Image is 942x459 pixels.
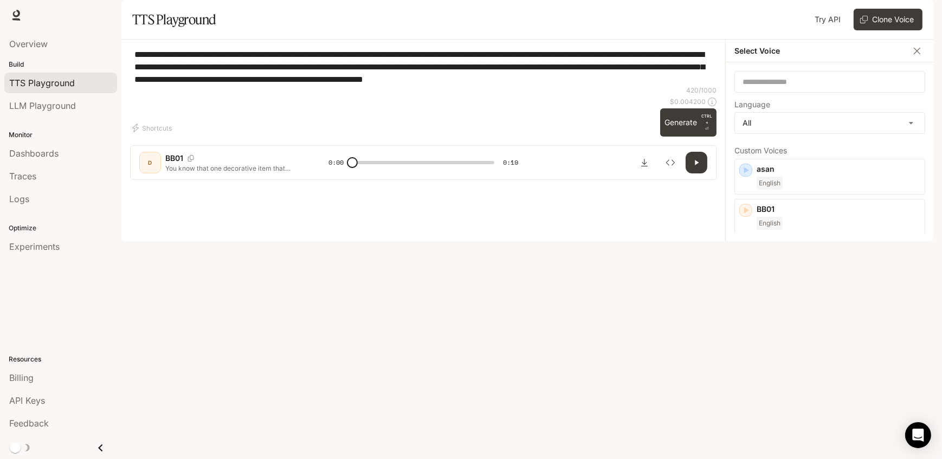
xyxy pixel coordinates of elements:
span: English [757,177,783,190]
button: Copy Voice ID [183,155,198,161]
span: 0:19 [503,157,518,168]
p: Custom Voices [734,147,925,154]
div: All [735,113,925,133]
button: Inspect [660,152,681,173]
p: $ 0.004200 [670,97,706,106]
p: BB01 [165,153,183,164]
p: 420 / 1000 [686,86,717,95]
a: Try API [810,9,845,30]
p: CTRL + [701,113,712,126]
span: 0:00 [328,157,344,168]
button: Download audio [634,152,655,173]
p: BB01 [757,204,920,215]
span: English [757,217,783,230]
button: Shortcuts [130,119,176,137]
p: ⏎ [701,113,712,132]
h1: TTS Playground [132,9,216,30]
p: You know that one decorative item that instantly makes any room feel special? This one! This stun... [165,164,302,173]
div: D [141,154,159,171]
button: GenerateCTRL +⏎ [660,108,717,137]
p: asan [757,164,920,174]
div: Open Intercom Messenger [905,422,931,448]
button: Clone Voice [854,9,922,30]
p: Language [734,101,770,108]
